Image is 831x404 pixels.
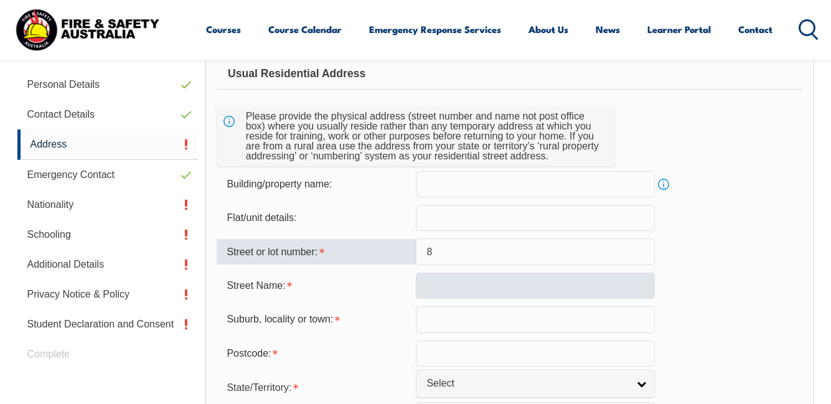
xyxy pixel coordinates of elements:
[217,59,802,90] div: Usual Residential Address
[426,377,628,390] span: Select
[596,14,620,44] a: News
[217,374,416,399] div: State/Territory is required.
[369,14,501,44] a: Emergency Response Services
[227,382,291,393] span: State/Territory:
[268,14,342,44] a: Course Calendar
[217,239,416,264] div: Street or lot number is required.
[217,172,416,196] div: Building/property name:
[17,70,199,100] a: Personal Details
[17,220,199,250] a: Schooling
[647,14,711,44] a: Learner Portal
[217,308,416,331] div: Suburb, locality or town is required.
[17,160,199,190] a: Emergency Contact
[17,100,199,129] a: Contact Details
[17,129,199,160] a: Address
[17,190,199,220] a: Nationality
[17,250,199,280] a: Additional Details
[241,106,606,166] div: Please provide the physical address (street number and name not post office box) where you usuall...
[217,206,416,230] div: Flat/unit details:
[528,14,568,44] a: About Us
[217,274,416,298] div: Street Name is required.
[738,14,772,44] a: Contact
[206,14,241,44] a: Courses
[655,176,672,193] a: Info
[17,309,199,339] a: Student Declaration and Consent
[17,280,199,309] a: Privacy Notice & Policy
[217,342,416,365] div: Postcode is required.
